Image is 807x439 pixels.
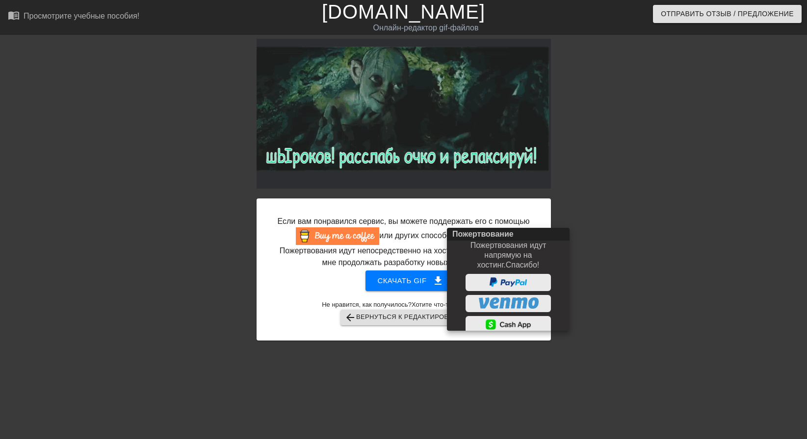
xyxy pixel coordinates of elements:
img: paypal.png [489,276,528,288]
ya-tr-span: Спасибо! [506,261,540,269]
ya-tr-span: Пожертвования идут напрямую на хостинг. [470,241,547,269]
img: venmo.png [479,297,538,309]
ya-tr-span: Пожертвование [452,230,514,238]
img: cashApp.png [485,318,531,330]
